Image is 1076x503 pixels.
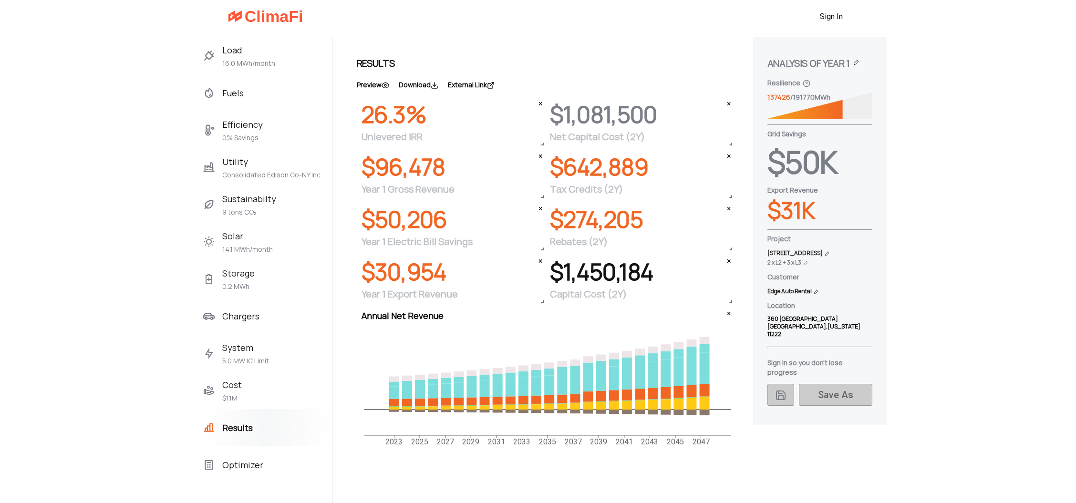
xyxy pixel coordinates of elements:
[667,437,684,446] tspan: 2045
[362,130,545,144] span: Unlevered IRR
[362,152,445,182] span: $96,478
[727,152,731,161] div: ×
[222,377,242,392] span: Cost
[550,257,653,287] span: $1,450,184
[692,437,709,446] tspan: 2047
[550,182,734,196] span: Tax Credits (2Y)
[767,56,850,71] span: Analysis of Year 1
[487,437,505,446] tspan: 2031
[222,85,244,101] span: Fuels
[222,132,263,144] span: 0% Savings
[641,437,658,446] tspan: 2043
[436,437,454,446] tspan: 2027
[767,248,872,258] label: [STREET_ADDRESS]
[816,389,856,400] span: Save As
[362,257,446,287] span: $30,954
[550,99,657,130] span: $1,081,500
[203,422,215,433] img: svg+xml;base64,PHN2ZyB4bWxucz0iaHR0cDovL3d3dy53My5vcmcvMjAwMC9zdmciIHdpZHRoPSIyMCIgaGVpZ2h0PSIyMC...
[222,266,255,281] span: Storage
[538,99,543,108] div: ×
[767,78,800,88] label: Resilience
[203,385,215,396] img: wEkxTkeCYn29kAAAAASUVORK5CYII=
[203,199,215,210] img: svg+xml;base64,PHN2ZyB4bWxucz0iaHR0cDovL3d3dy53My5vcmcvMjAwMC9zdmciIHdpZHRoPSIyMCIgaGVpZ2h0PSIyMC...
[615,437,632,446] tspan: 2041
[222,340,269,355] span: System
[564,437,581,446] tspan: 2037
[203,273,215,285] img: OOQQSTSej0ckfRYwUAduVwtCcnrKYAFjwSztfH4BywAAAABJRU5ErkJggg==
[767,315,872,338] label: 360 [GEOGRAPHIC_DATA] [GEOGRAPHIC_DATA] , [US_STATE] 11222
[550,235,734,249] span: Rebates (2Y)
[550,204,643,235] span: $274,205
[362,287,545,301] span: Year 1 Export Revenue
[550,152,648,182] span: $642,889
[222,281,255,292] span: 0.2 MWh
[538,257,543,266] div: ×
[222,392,242,404] span: $1.1M
[222,169,321,181] span: Consolidated Edison Co-NY Inc
[799,384,872,406] button: Save As
[362,99,426,130] span: 26.3%
[411,437,428,446] tspan: 2025
[222,457,263,472] span: Optimizer
[399,80,438,90] label: Download
[727,257,731,266] div: ×
[357,80,389,90] label: Preview
[228,9,302,24] img: ClimaFi
[767,234,872,244] label: Project
[767,287,872,296] label: Edge Auto Rental
[362,309,734,322] h2: Annual Net Revenue
[539,437,556,446] tspan: 2035
[222,228,273,244] span: Solar
[727,99,731,108] div: ×
[222,42,275,58] span: Load
[385,437,403,446] tspan: 2023
[222,117,263,132] span: Efficiency
[550,130,734,144] span: Net Capital Cost (2Y)
[362,204,447,235] span: $50,206
[203,459,215,471] img: svg+xml;base64,PHN2ZyB4bWxucz0iaHR0cDovL3d3dy53My5vcmcvMjAwMC9zdmciIHdpZHRoPSIyMCIgaGVpZ2h0PSIyMC...
[820,12,843,21] a: Sign In
[462,437,479,446] tspan: 2029
[538,152,543,161] div: ×
[222,58,275,69] span: 16.0 MWh/month
[222,191,276,206] span: Sustainabilty
[203,50,215,62] img: svg+xml;base64,PHN2ZyB4bWxucz0iaHR0cDovL3d3dy53My5vcmcvMjAwMC9zdmciIHdpZHRoPSIyMCIgaGVpZ2h0PSIyMC...
[222,206,276,218] span: 9 tons CO₂
[222,420,253,435] span: Results
[222,244,273,255] span: 14.1 MWh/month
[590,437,607,446] tspan: 2039
[767,129,806,139] label: Grid Savings
[203,236,215,247] img: SawyfpvAAAAABJRU5ErkJggg==
[203,348,215,359] img: 1iWjx20kR40kXaTmOtDnxfLBeiQAXve2ns5AzLg7pKeAK2c8Hj6fknzcGW5iqBD1gaAj36TJj8fwA27rY0dxG4pmaKIIkkjy+...
[538,204,543,213] div: ×
[362,235,545,249] span: Year 1 Electric Bill Savings
[767,301,872,310] label: Location
[727,204,731,213] div: ×
[550,287,734,301] span: Capital Cost (2Y)
[203,87,215,99] img: svg+xml;base64,PHN2ZyB4bWxucz0iaHR0cDovL3d3dy53My5vcmcvMjAwMC9zdmciIHdpZHRoPSIyMCIgaGVpZ2h0PSIyMC...
[222,355,269,367] span: 5.0 MW IC Limit
[222,308,259,324] span: Chargers
[203,124,215,136] img: svg+xml;base64,PHN2ZyB4bWxucz0iaHR0cDovL3d3dy53My5vcmcvMjAwMC9zdmciIHdpZHRoPSIyMCIgaGVpZ2h0PSIyMC...
[203,310,215,322] img: svg+xml;base64,PHN2ZyB4bWxucz0iaHR0cDovL3d3dy53My5vcmcvMjAwMC9zdmciIHdpZHRoPSIyMCIgaGVpZ2h0PSIyMC...
[448,80,495,90] label: External Link
[767,258,872,267] label: 2 x L2 + 3 x L3
[513,437,530,446] tspan: 2033
[767,185,818,195] label: Export Revenue
[222,154,321,169] span: Utility
[203,162,215,173] img: svg+xml;base64,PHN2ZyB4bWxucz0iaHR0cDovL3d3dy53My5vcmcvMjAwMC9zdmciIHdpZHRoPSIyMCIgaGVpZ2h0PSIyMC...
[767,139,838,185] span: $50K
[767,272,872,282] label: Customer
[767,358,872,377] p: Sign in so you don't lose progress
[767,195,815,226] span: $31K
[357,56,395,71] h2: Results
[727,309,731,318] div: ×
[362,182,545,196] span: Year 1 Gross Revenue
